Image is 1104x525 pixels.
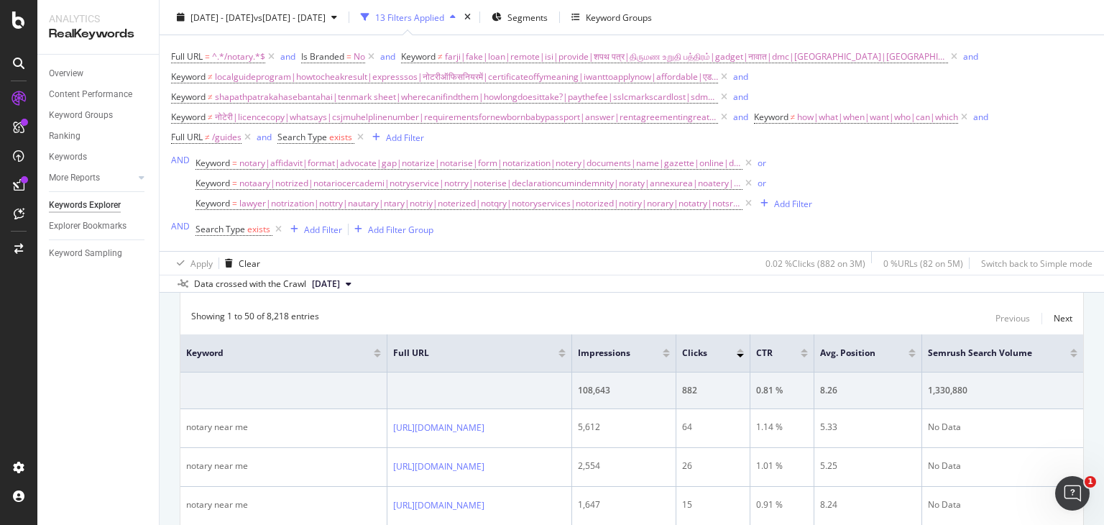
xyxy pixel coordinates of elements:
[212,127,241,147] span: /guides
[171,6,343,29] button: [DATE] - [DATE]vs[DATE] - [DATE]
[49,26,147,42] div: RealKeywords
[486,6,553,29] button: Segments
[820,384,915,397] div: 8.26
[171,219,190,233] button: AND
[205,50,210,63] span: =
[578,421,670,434] div: 5,612
[928,347,1049,360] span: Semrush Search Volume
[758,176,766,190] button: or
[791,111,796,123] span: ≠
[186,460,381,472] div: notary near me
[758,156,766,170] button: or
[1055,476,1090,511] iframe: Intercom live chat
[195,197,230,209] span: Keyword
[304,223,342,235] div: Add Filter
[49,66,149,81] a: Overview
[349,221,433,238] button: Add Filter Group
[208,111,213,123] span: ≠
[578,460,670,472] div: 2,554
[1085,476,1096,488] span: 1
[367,129,424,146] button: Add Filter
[755,195,812,212] button: Add Filter
[215,67,718,87] span: localguideprogram|howtocheakresult|expresssos|नोटरीऑफिसनियरमें|certificateoffymeaning|iwanttoappl...
[393,460,484,474] a: [URL][DOMAIN_NAME]
[975,252,1092,275] button: Switch back to Simple mode
[765,257,865,269] div: 0.02 % Clicks ( 882 on 3M )
[171,50,203,63] span: Full URL
[586,11,652,23] div: Keyword Groups
[756,498,808,511] div: 0.91 %
[49,170,100,186] div: More Reports
[682,460,744,472] div: 26
[171,153,190,167] button: AND
[215,87,718,107] span: shapathpatrakahasebantahai|tenmark sheet|wherecanifindthem|howlongdoesittake?|paythefee|sslcmarks...
[820,421,915,434] div: 5.33
[186,498,381,511] div: notary near me
[171,131,203,143] span: Full URL
[171,220,190,232] div: AND
[756,460,808,472] div: 1.01 %
[375,11,444,23] div: 13 Filters Applied
[232,157,237,169] span: =
[232,197,237,209] span: =
[49,108,149,123] a: Keyword Groups
[208,91,213,103] span: ≠
[393,347,538,360] span: Full URL
[756,347,779,360] span: CTR
[386,131,424,143] div: Add Filter
[774,197,812,209] div: Add Filter
[507,11,548,23] span: Segments
[215,107,718,127] span: नोटेरी|licencecopy|whatsays|csjmuhelplinenumber|requirementsfornewbornbabypassport|answer|rentagr...
[963,50,978,63] button: and
[756,384,808,397] div: 0.81 %
[247,223,270,235] span: exists
[49,246,149,261] a: Keyword Sampling
[49,129,80,144] div: Ranking
[401,50,436,63] span: Keyword
[49,246,122,261] div: Keyword Sampling
[981,257,1092,269] div: Switch back to Simple mode
[49,66,83,81] div: Overview
[285,221,342,238] button: Add Filter
[346,50,351,63] span: =
[239,153,742,173] span: notary|affidavit|format|advocate|gap|notarize|notarise|form|notarization|notery|documents|name|ga...
[49,129,149,144] a: Ranking
[239,193,742,214] span: lawyer|notrization|nottry|nautary|ntary|notriy|noterized|notqry|notoryservices|notorized|notiry|n...
[254,11,326,23] span: vs [DATE] - [DATE]
[928,460,1077,472] div: No Data
[758,177,766,189] div: or
[312,278,340,291] span: 2025 Sep. 1st
[995,312,1030,324] div: Previous
[186,421,381,434] div: notary near me
[49,108,113,123] div: Keyword Groups
[380,50,395,63] button: and
[733,70,748,83] div: and
[171,91,206,103] span: Keyword
[280,50,295,63] button: and
[49,87,149,102] a: Content Performance
[329,131,352,143] span: exists
[49,198,121,213] div: Keywords Explorer
[461,10,474,24] div: times
[205,131,210,143] span: ≠
[578,347,641,360] span: Impressions
[219,252,260,275] button: Clear
[232,177,237,189] span: =
[257,131,272,143] div: and
[212,47,265,67] span: ^.*/notary.*$
[682,347,715,360] span: Clicks
[393,421,484,435] a: [URL][DOMAIN_NAME]
[820,498,915,511] div: 8.24
[928,384,1077,397] div: 1,330,880
[171,252,213,275] button: Apply
[239,257,260,269] div: Clear
[49,12,147,26] div: Analytics
[194,278,306,291] div: Data crossed with the Crawl
[445,47,948,67] span: farji|fake|loan|remote|isi|provide|शपथ पत्र|திருமண உறுதி பத்திரம்|gadget|नावात|dmc|[GEOGRAPHIC_DA...
[682,384,744,397] div: 882
[190,257,213,269] div: Apply
[733,111,748,123] div: and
